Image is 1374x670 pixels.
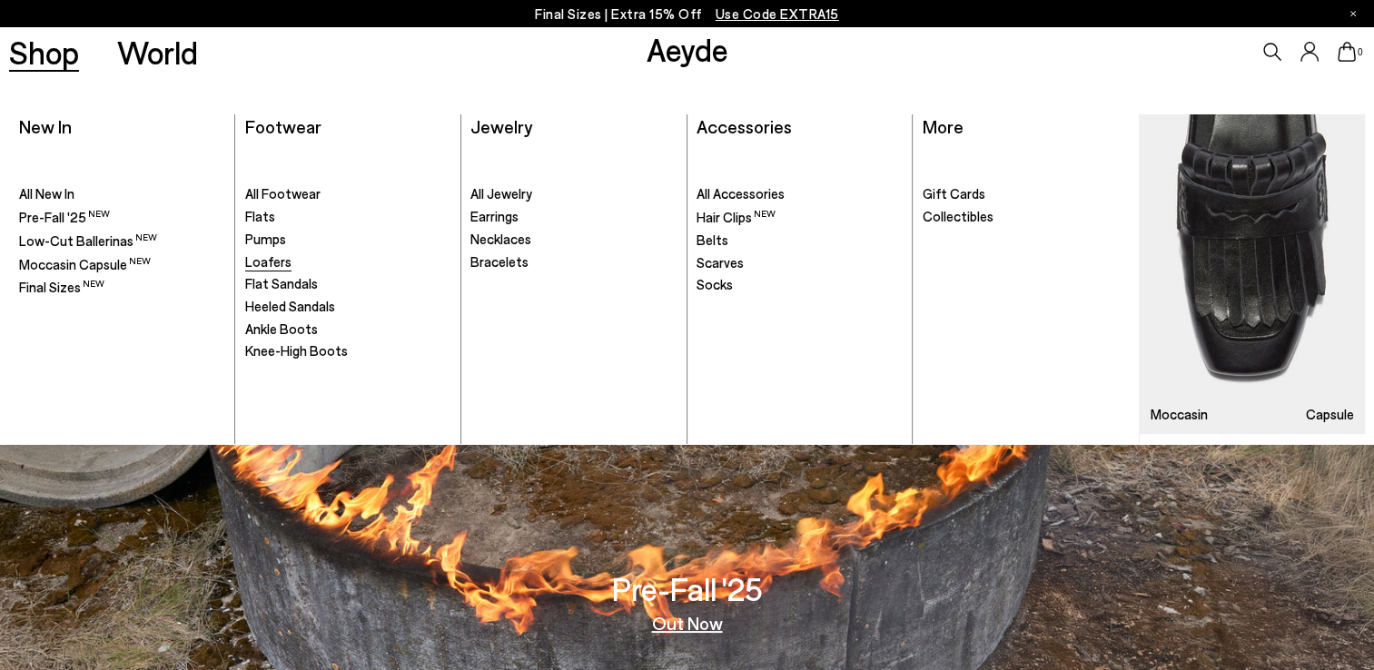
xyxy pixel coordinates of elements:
span: Heeled Sandals [245,298,335,314]
a: Pre-Fall '25 [19,208,225,227]
span: Ankle Boots [245,320,318,337]
a: All Accessories [697,185,903,203]
span: Flats [245,208,275,224]
a: Scarves [697,254,903,272]
span: Socks [697,276,733,292]
span: All Footwear [245,185,321,202]
a: Shop [9,36,79,68]
span: Loafers [245,253,292,270]
a: More [923,115,964,137]
a: Flat Sandals [245,275,451,293]
span: Moccasin Capsule [19,256,151,272]
a: Gift Cards [923,185,1130,203]
span: All New In [19,185,74,202]
a: Belts [697,232,903,250]
span: Scarves [697,254,744,271]
a: Out Now [652,614,723,632]
a: Collectibles [923,208,1130,226]
span: Gift Cards [923,185,985,202]
h3: Moccasin [1151,408,1208,421]
span: Hair Clips [697,209,776,225]
a: Necklaces [470,231,677,249]
span: Necklaces [470,231,531,247]
a: Bracelets [470,253,677,271]
a: Moccasin Capsule [1140,114,1365,434]
a: Final Sizes [19,278,225,297]
span: Bracelets [470,253,529,270]
a: Flats [245,208,451,226]
h3: Capsule [1306,408,1354,421]
a: Moccasin Capsule [19,255,225,274]
span: Low-Cut Ballerinas [19,232,157,249]
a: New In [19,115,72,137]
span: Collectibles [923,208,993,224]
h3: Pre-Fall '25 [612,573,763,605]
a: Earrings [470,208,677,226]
a: Knee-High Boots [245,342,451,360]
span: Pre-Fall '25 [19,209,110,225]
a: Ankle Boots [245,320,451,339]
a: Loafers [245,253,451,271]
a: All Footwear [245,185,451,203]
a: All New In [19,185,225,203]
a: World [117,36,198,68]
span: Pumps [245,231,286,247]
span: Earrings [470,208,519,224]
a: All Jewelry [470,185,677,203]
span: Knee-High Boots [245,342,348,359]
a: Heeled Sandals [245,298,451,316]
span: Belts [697,232,728,248]
a: Aeyde [646,30,727,68]
a: 0 [1338,42,1356,62]
span: Navigate to /collections/ss25-final-sizes [716,5,839,22]
a: Pumps [245,231,451,249]
span: Flat Sandals [245,275,318,291]
a: Low-Cut Ballerinas [19,232,225,251]
a: Hair Clips [697,208,903,227]
a: Accessories [697,115,792,137]
a: Footwear [245,115,321,137]
a: Jewelry [470,115,532,137]
a: Socks [697,276,903,294]
span: All Accessories [697,185,785,202]
span: 0 [1356,47,1365,57]
span: All Jewelry [470,185,532,202]
p: Final Sizes | Extra 15% Off [535,3,839,25]
img: Mobile_e6eede4d-78b8-4bd1-ae2a-4197e375e133_900x.jpg [1140,114,1365,434]
span: Final Sizes [19,279,104,295]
